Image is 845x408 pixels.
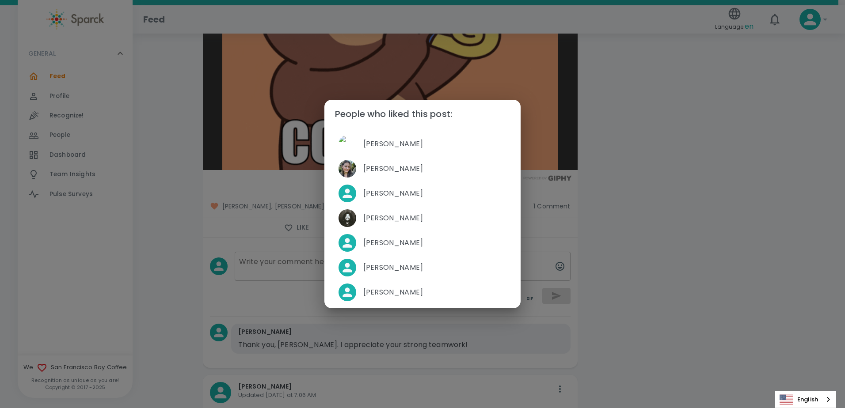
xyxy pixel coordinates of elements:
[363,213,506,223] span: [PERSON_NAME]
[339,135,356,153] img: Picture of David Gutierrez
[331,206,514,230] div: Picture of Angel Coloyan[PERSON_NAME]
[775,391,836,408] a: English
[363,287,506,298] span: [PERSON_NAME]
[363,262,506,273] span: [PERSON_NAME]
[363,139,506,149] span: [PERSON_NAME]
[339,160,356,178] img: Picture of Mackenzie Vega
[324,100,521,128] h2: People who liked this post:
[775,391,836,408] div: Language
[331,181,514,206] div: [PERSON_NAME]
[363,163,506,174] span: [PERSON_NAME]
[775,391,836,408] aside: Language selected: English
[363,238,506,248] span: [PERSON_NAME]
[331,280,514,305] div: [PERSON_NAME]
[331,132,514,156] div: Picture of David Gutierrez[PERSON_NAME]
[331,156,514,181] div: Picture of Mackenzie Vega[PERSON_NAME]
[331,255,514,280] div: [PERSON_NAME]
[339,209,356,227] img: Picture of Angel Coloyan
[331,230,514,255] div: [PERSON_NAME]
[363,188,506,199] span: [PERSON_NAME]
